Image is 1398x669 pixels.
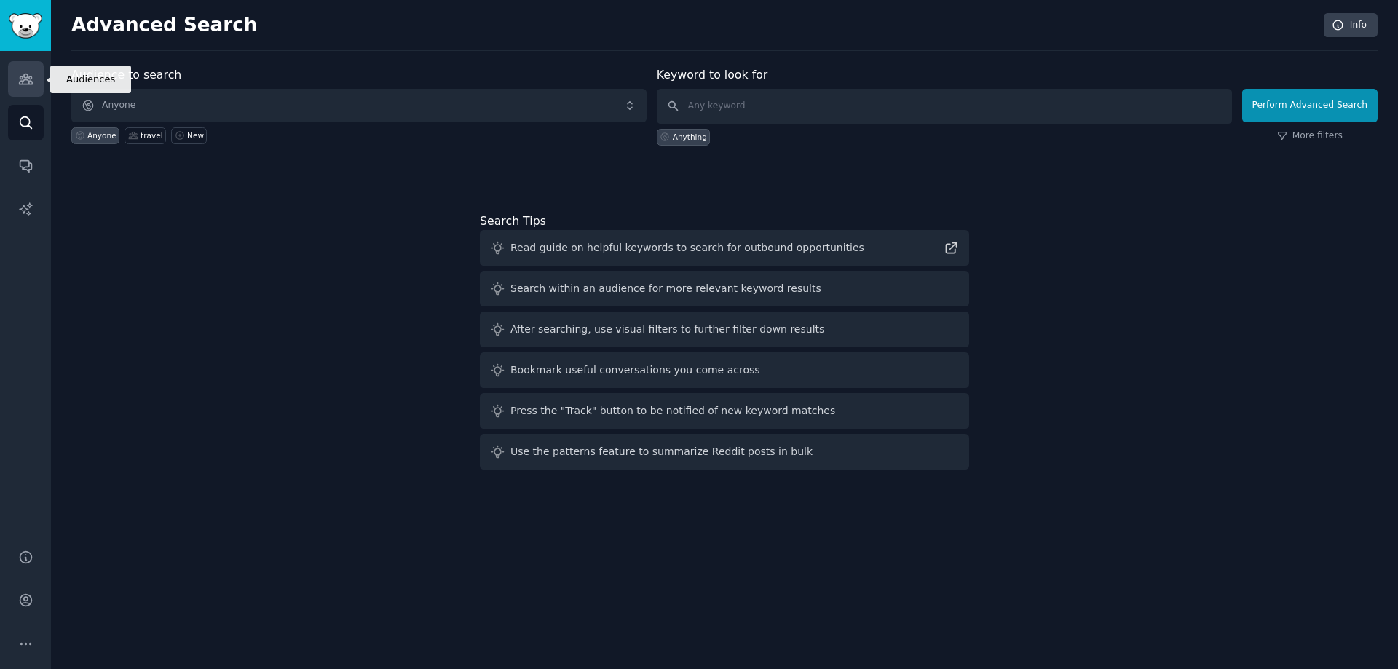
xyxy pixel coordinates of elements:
button: Perform Advanced Search [1242,89,1378,122]
button: Anyone [71,89,647,122]
div: Anyone [87,130,116,140]
div: Anything [673,132,707,142]
input: Any keyword [657,89,1232,124]
div: After searching, use visual filters to further filter down results [510,322,824,337]
div: New [187,130,204,140]
div: Bookmark useful conversations you come across [510,363,760,378]
img: GummySearch logo [9,13,42,39]
a: More filters [1277,130,1343,143]
div: Read guide on helpful keywords to search for outbound opportunities [510,240,864,256]
div: travel [141,130,162,140]
h2: Advanced Search [71,14,1316,37]
a: New [171,127,207,144]
label: Search Tips [480,214,546,228]
div: Use the patterns feature to summarize Reddit posts in bulk [510,444,813,459]
div: Search within an audience for more relevant keyword results [510,281,821,296]
a: Info [1324,13,1378,38]
label: Keyword to look for [657,68,768,82]
label: Audience to search [71,68,181,82]
div: Press the "Track" button to be notified of new keyword matches [510,403,835,419]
